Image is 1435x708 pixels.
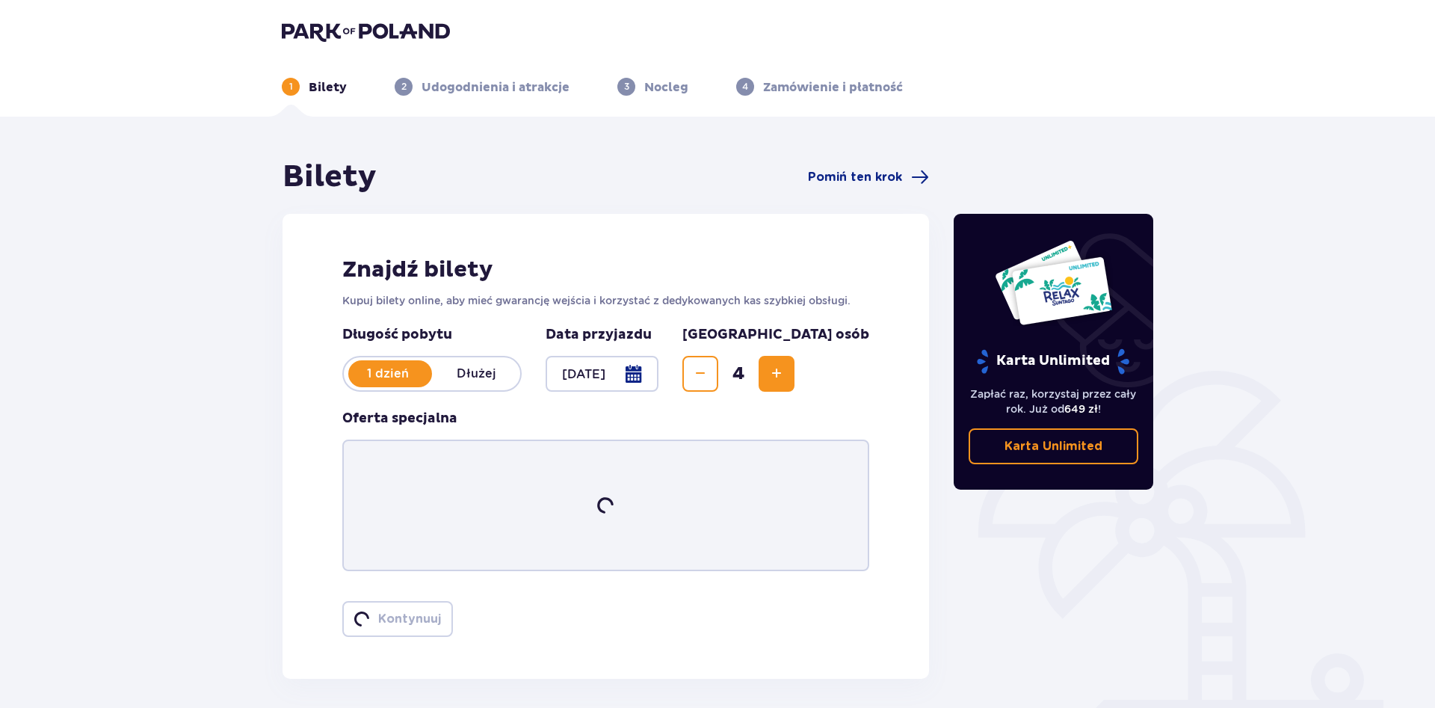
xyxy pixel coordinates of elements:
[994,239,1113,326] img: Dwie karty całoroczne do Suntago z napisem 'UNLIMITED RELAX', na białym tle z tropikalnymi liśćmi...
[763,79,903,96] p: Zamówienie i płatność
[309,79,347,96] p: Bilety
[736,78,903,96] div: 4Zamówienie i płatność
[342,256,869,284] h2: Znajdź bilety
[808,169,902,185] span: Pomiń ten krok
[721,363,756,385] span: 4
[1064,403,1098,415] span: 649 zł
[759,356,794,392] button: Zwiększ
[969,428,1139,464] a: Karta Unlimited
[282,21,450,42] img: Park of Poland logo
[342,293,869,308] p: Kupuj bilety online, aby mieć gwarancję wejścia i korzystać z dedykowanych kas szybkiej obsługi.
[289,80,293,93] p: 1
[283,158,377,196] h1: Bilety
[432,366,520,382] p: Dłużej
[594,494,617,517] img: loader
[682,326,869,344] p: [GEOGRAPHIC_DATA] osób
[975,348,1131,375] p: Karta Unlimited
[395,78,570,96] div: 2Udogodnienia i atrakcje
[624,80,629,93] p: 3
[401,80,407,93] p: 2
[342,326,522,344] p: Długość pobytu
[644,79,688,96] p: Nocleg
[422,79,570,96] p: Udogodnienia i atrakcje
[742,80,748,93] p: 4
[344,366,432,382] p: 1 dzień
[342,410,457,428] h3: Oferta specjalna
[808,168,929,186] a: Pomiń ten krok
[617,78,688,96] div: 3Nocleg
[1004,438,1102,455] p: Karta Unlimited
[342,601,453,637] button: loaderKontynuuj
[969,387,1139,416] p: Zapłać raz, korzystaj przez cały rok. Już od !
[682,356,718,392] button: Zmniejsz
[353,610,371,628] img: loader
[378,611,441,627] p: Kontynuuj
[546,326,652,344] p: Data przyjazdu
[282,78,347,96] div: 1Bilety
